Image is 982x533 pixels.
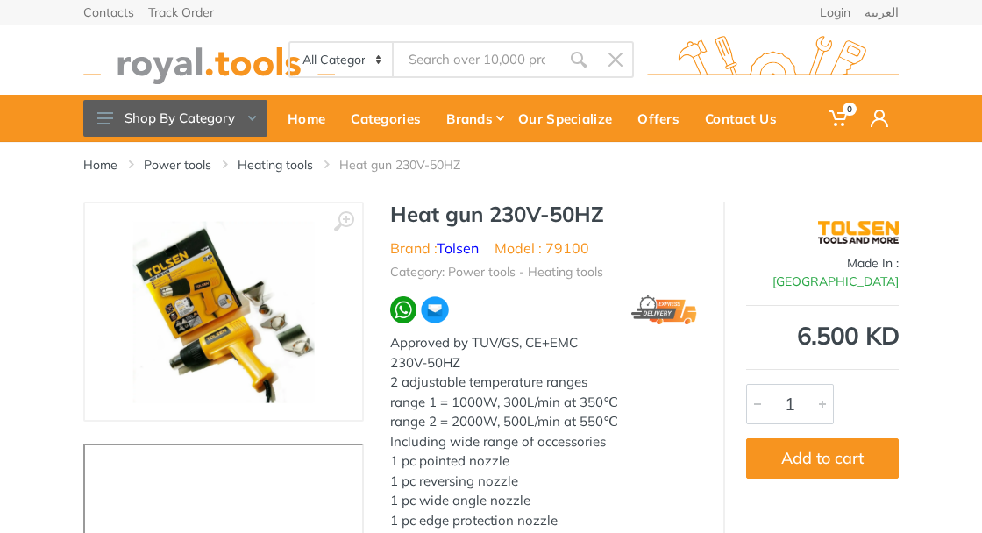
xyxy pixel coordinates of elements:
img: Tolsen [818,210,900,254]
div: Contact Us [697,100,794,137]
li: Brand : [390,238,479,259]
div: Categories [343,100,438,137]
li: Heat gun 230V-50HZ [339,156,487,174]
img: wa.webp [390,296,416,323]
a: Contact Us [697,95,794,142]
li: Model : 79100 [495,238,589,259]
a: Offers [630,95,697,142]
select: Category [290,43,394,76]
li: Category: Power tools - Heating tools [390,263,603,281]
div: Home [280,100,343,137]
a: Our Specialize [510,95,630,142]
a: Tolsen [437,239,479,257]
div: 6.500 KD [746,323,899,348]
img: royal.tools Logo [647,36,899,84]
a: Track Order [148,6,214,18]
a: العربية [865,6,899,18]
div: Made In : [746,254,899,291]
img: Royal Tools - Heat gun 230V-50HZ [133,221,315,402]
h1: Heat gun 230V-50HZ [390,202,697,227]
img: express.png [631,295,697,324]
div: Brands [438,100,510,137]
span: [GEOGRAPHIC_DATA] [772,274,899,289]
span: 0 [843,103,857,116]
a: Contacts [83,6,134,18]
a: Home [83,156,117,174]
a: Heating tools [238,156,313,174]
input: Site search [394,41,560,78]
img: royal.tools Logo [83,36,335,84]
button: Shop By Category [83,100,267,137]
a: Home [280,95,343,142]
div: Our Specialize [510,100,630,137]
nav: breadcrumb [83,156,899,174]
a: Power tools [144,156,211,174]
img: ma.webp [420,295,449,324]
a: 0 [819,95,860,142]
button: Add to cart [746,438,899,479]
div: Offers [630,100,697,137]
a: Categories [343,95,438,142]
a: Login [820,6,850,18]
